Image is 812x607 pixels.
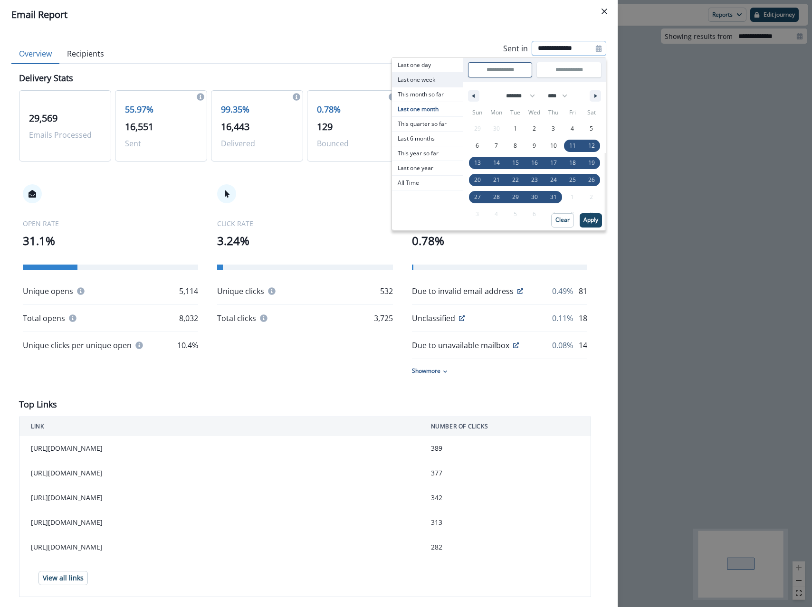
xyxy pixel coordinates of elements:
button: 24 [544,171,563,189]
span: 29 [512,189,519,206]
td: 342 [420,485,591,510]
button: 10 [544,137,563,154]
span: All Time [392,176,463,190]
span: 20 [474,171,481,189]
p: 0.78% [412,232,587,249]
span: 8 [514,137,517,154]
p: Unique opens [23,285,73,297]
button: 22 [506,171,525,189]
p: Top Links [19,398,57,411]
button: 23 [525,171,544,189]
td: [URL][DOMAIN_NAME] [19,461,420,485]
button: View all links [38,571,88,585]
button: 12 [582,137,601,154]
span: Last one day [392,58,463,72]
span: Wed [525,105,544,120]
p: Due to unavailable mailbox [412,340,509,351]
button: 9 [525,137,544,154]
span: 16 [531,154,538,171]
button: 11 [563,137,582,154]
span: 17 [550,154,557,171]
p: Unclassified [412,313,455,324]
p: Delivery Stats [19,72,73,85]
th: LINK [19,417,420,436]
span: 19 [588,154,595,171]
button: 21 [487,171,506,189]
span: 1 [514,120,517,137]
button: 5 [582,120,601,137]
button: 31 [544,189,563,206]
button: 18 [563,154,582,171]
td: [URL][DOMAIN_NAME] [19,510,420,535]
span: 31 [550,189,557,206]
button: Last one month [392,102,463,117]
button: 29 [506,189,525,206]
button: Last one day [392,58,463,73]
p: Sent [125,138,197,149]
p: Unique clicks per unique open [23,340,132,351]
p: Apply [583,217,598,223]
span: 23 [531,171,538,189]
span: 28 [493,189,500,206]
p: 18 [579,313,587,324]
span: 10 [550,137,557,154]
button: 14 [487,154,506,171]
button: Last one week [392,73,463,87]
p: 3,725 [374,313,393,324]
span: This year so far [392,146,463,161]
span: 16,551 [125,120,153,133]
span: 7 [495,137,498,154]
button: Recipients [59,44,112,64]
p: Due to invalid email address [412,285,514,297]
span: 2 [533,120,536,137]
button: 30 [525,189,544,206]
p: Bounced [317,138,389,149]
span: Last 6 months [392,132,463,146]
button: Clear [551,213,574,228]
td: [URL][DOMAIN_NAME] [19,535,420,560]
p: 0.11% [552,313,573,324]
p: 8,032 [179,313,198,324]
span: 27 [474,189,481,206]
button: 2 [525,120,544,137]
span: 26 [588,171,595,189]
td: 282 [420,535,591,560]
p: OPEN RATE [23,218,198,228]
span: 129 [317,120,333,133]
button: Apply [580,213,602,228]
td: [URL][DOMAIN_NAME] [19,436,420,461]
td: 313 [420,510,591,535]
p: 14 [579,340,587,351]
span: 24 [550,171,557,189]
span: 29,569 [29,112,57,124]
span: 18 [569,154,576,171]
p: Clear [555,217,570,223]
span: 4 [571,120,574,137]
span: Thu [544,105,563,120]
span: This month so far [392,87,463,102]
p: 81 [579,285,587,297]
button: Close [597,4,612,19]
button: 20 [468,171,487,189]
p: Unique clicks [217,285,264,297]
p: 10.4% [177,340,198,351]
td: 389 [420,436,591,461]
p: 0.78% [317,103,389,116]
p: 5,114 [179,285,198,297]
span: Tue [506,105,525,120]
button: This quarter so far [392,117,463,132]
p: Total opens [23,313,65,324]
p: CLICK RATE [217,218,392,228]
button: 1 [506,120,525,137]
span: 3 [552,120,555,137]
span: This quarter so far [392,117,463,131]
button: 16 [525,154,544,171]
th: NUMBER OF CLICKS [420,417,591,436]
button: 27 [468,189,487,206]
p: 55.97% [125,103,197,116]
button: 7 [487,137,506,154]
p: Total clicks [217,313,256,324]
button: All Time [392,176,463,190]
button: 3 [544,120,563,137]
